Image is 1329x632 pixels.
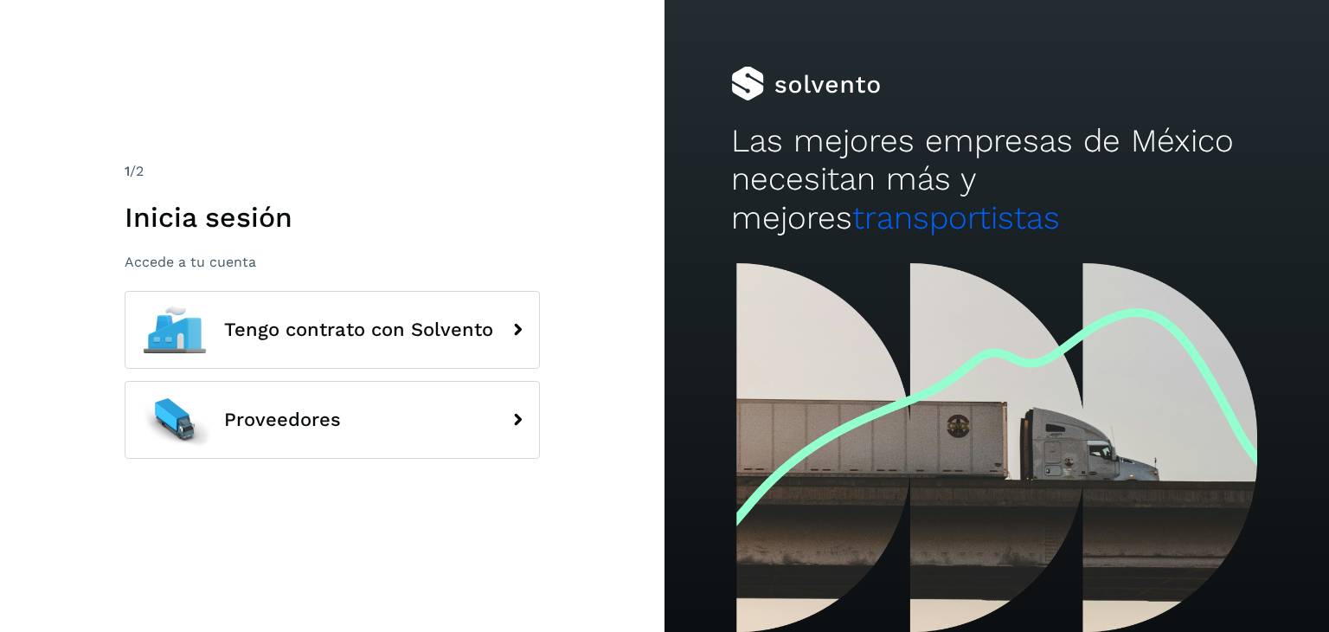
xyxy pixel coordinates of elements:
button: Tengo contrato con Solvento [125,291,540,369]
h2: Las mejores empresas de México necesitan más y mejores [731,122,1262,237]
div: /2 [125,161,540,182]
span: transportistas [852,199,1060,236]
span: Proveedores [224,410,341,430]
span: 1 [125,163,130,179]
h1: Inicia sesión [125,201,540,234]
p: Accede a tu cuenta [125,254,540,270]
span: Tengo contrato con Solvento [224,319,493,340]
button: Proveedores [125,381,540,459]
